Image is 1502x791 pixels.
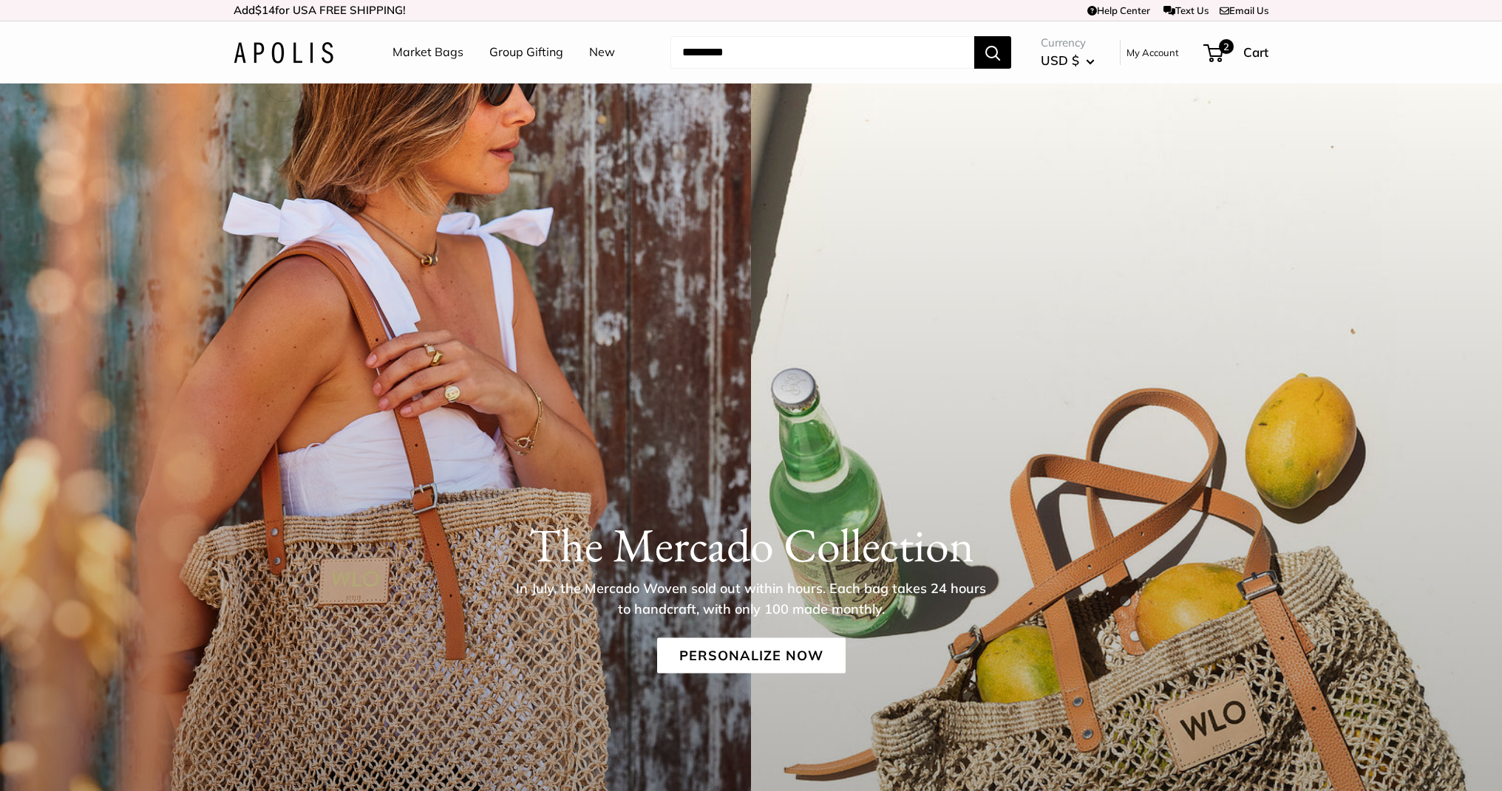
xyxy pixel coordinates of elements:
[234,42,333,64] img: Apolis
[255,3,275,17] span: $14
[489,41,563,64] a: Group Gifting
[1163,4,1209,16] a: Text Us
[1220,4,1268,16] a: Email Us
[1041,52,1079,68] span: USD $
[1219,39,1234,54] span: 2
[1087,4,1150,16] a: Help Center
[657,638,846,674] a: Personalize Now
[1041,32,1095,53] span: Currency
[670,36,974,69] input: Search...
[1041,49,1095,72] button: USD $
[1205,41,1268,64] a: 2 Cart
[1126,44,1179,61] a: My Account
[511,578,991,620] p: In July, the Mercado Woven sold out within hours. Each bag takes 24 hours to handcraft, with only...
[234,517,1268,573] h1: The Mercado Collection
[974,36,1011,69] button: Search
[589,41,615,64] a: New
[393,41,463,64] a: Market Bags
[1243,44,1268,60] span: Cart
